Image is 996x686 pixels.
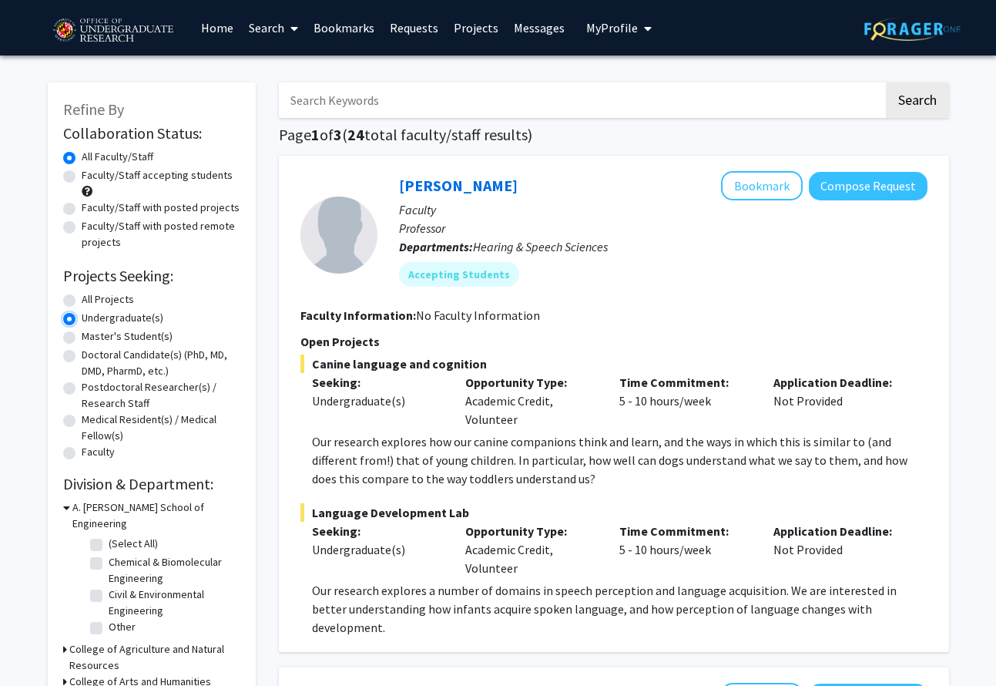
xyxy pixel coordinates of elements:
span: Canine language and cognition [300,355,927,373]
div: Not Provided [762,522,916,577]
label: Medical Resident(s) / Medical Fellow(s) [82,412,240,444]
div: Undergraduate(s) [312,540,443,559]
label: Chemical & Biomolecular Engineering [109,554,236,587]
p: Our research explores how our canine companions think and learn, and the ways in which this is si... [312,432,927,488]
label: Faculty/Staff accepting students [82,167,233,183]
mat-chip: Accepting Students [399,262,519,287]
p: Application Deadline: [773,522,904,540]
label: (Select All) [109,536,158,552]
p: Opportunity Type: [465,373,596,392]
a: Requests [382,1,446,55]
h2: Division & Department: [63,475,240,493]
label: Undergraduate(s) [82,310,163,326]
label: Civil & Environmental Engineering [109,587,236,619]
p: Time Commitment: [619,522,750,540]
span: My Profile [586,20,638,35]
input: Search Keywords [279,82,884,118]
span: 1 [311,125,320,144]
p: Opportunity Type: [465,522,596,540]
label: Postdoctoral Researcher(s) / Research Staff [82,379,240,412]
b: Departments: [399,239,473,254]
button: Add Rochelle Newman to Bookmarks [721,171,803,200]
div: Academic Credit, Volunteer [454,373,608,429]
label: Faculty/Staff with posted projects [82,200,240,216]
label: Doctoral Candidate(s) (PhD, MD, DMD, PharmD, etc.) [82,347,240,379]
h3: College of Agriculture and Natural Resources [69,641,240,674]
div: Not Provided [762,373,916,429]
img: University of Maryland Logo [48,12,178,50]
h3: A. [PERSON_NAME] School of Engineering [72,499,240,532]
a: Messages [506,1,572,55]
h1: Page of ( total faculty/staff results) [279,126,949,144]
div: Undergraduate(s) [312,392,443,410]
span: Language Development Lab [300,503,927,522]
div: Academic Credit, Volunteer [454,522,608,577]
p: Time Commitment: [619,373,750,392]
div: 5 - 10 hours/week [608,373,762,429]
div: 5 - 10 hours/week [608,522,762,577]
img: ForagerOne Logo [864,17,961,41]
a: [PERSON_NAME] [399,176,518,195]
p: Seeking: [312,373,443,392]
a: Projects [446,1,506,55]
span: Hearing & Speech Sciences [473,239,608,254]
label: Master's Student(s) [82,328,173,345]
label: Faculty [82,444,115,460]
p: Professor [399,219,927,237]
a: Home [193,1,241,55]
b: Faculty Information: [300,308,416,323]
p: Open Projects [300,332,927,351]
a: Bookmarks [306,1,382,55]
label: All Projects [82,291,134,308]
button: Search [886,82,949,118]
p: Our research explores a number of domains in speech perception and language acquisition. We are i... [312,581,927,637]
button: Compose Request to Rochelle Newman [809,172,927,200]
label: All Faculty/Staff [82,149,153,165]
p: Seeking: [312,522,443,540]
label: Other [109,619,136,635]
span: No Faculty Information [416,308,540,323]
h2: Projects Seeking: [63,267,240,285]
p: Faculty [399,200,927,219]
span: 3 [334,125,342,144]
span: 24 [347,125,364,144]
span: Refine By [63,99,124,119]
iframe: Chat [12,617,65,674]
label: Faculty/Staff with posted remote projects [82,218,240,251]
a: Search [241,1,306,55]
p: Application Deadline: [773,373,904,392]
h2: Collaboration Status: [63,124,240,143]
